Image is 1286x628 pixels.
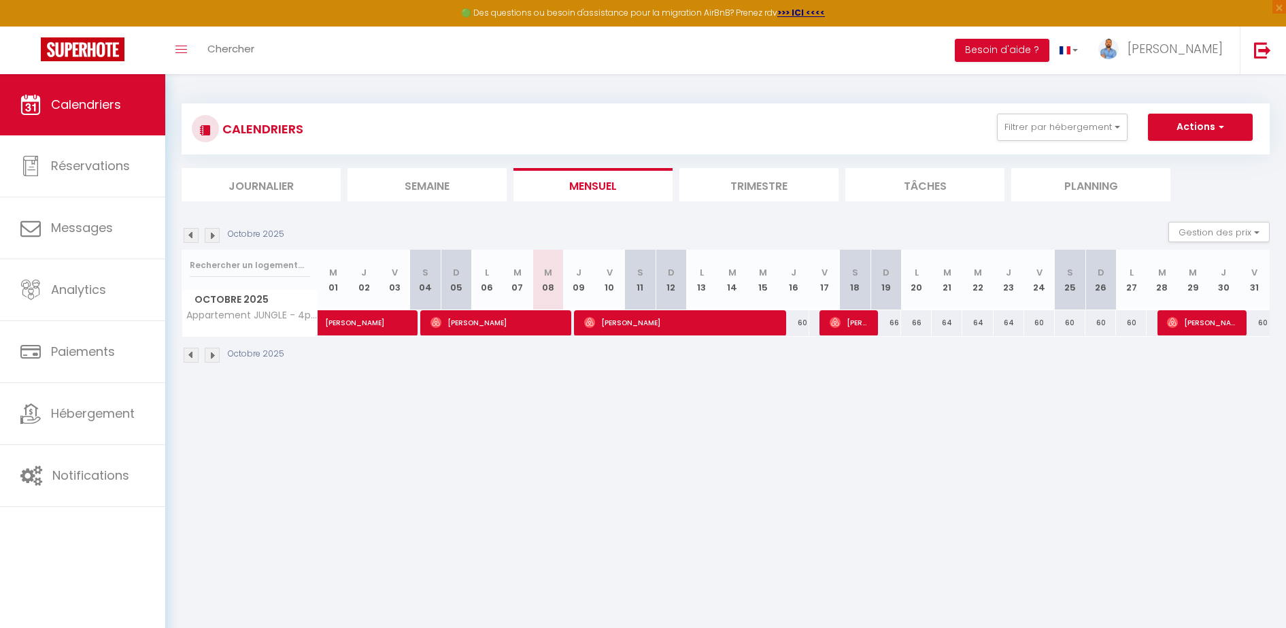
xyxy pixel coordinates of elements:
[1148,114,1253,141] button: Actions
[190,253,310,278] input: Rechercher un logement...
[901,310,932,335] div: 66
[997,114,1128,141] button: Filtrer par hébergement
[584,310,778,335] span: [PERSON_NAME]
[679,168,839,201] li: Trimestre
[51,343,115,360] span: Paiements
[1147,250,1177,310] th: 28
[52,467,129,484] span: Notifications
[51,219,113,236] span: Messages
[228,228,284,241] p: Octobre 2025
[943,266,951,279] abbr: M
[471,250,502,310] th: 06
[51,96,121,113] span: Calendriers
[656,250,686,310] th: 12
[1254,42,1271,59] img: logout
[915,266,919,279] abbr: L
[1024,310,1055,335] div: 60
[410,250,441,310] th: 04
[1239,310,1270,335] div: 60
[513,168,673,201] li: Mensuel
[228,348,284,361] p: Octobre 2025
[1006,266,1011,279] abbr: J
[1189,266,1197,279] abbr: M
[1055,250,1085,310] th: 25
[625,250,656,310] th: 11
[955,39,1049,62] button: Besoin d'aide ?
[1158,266,1166,279] abbr: M
[1221,266,1226,279] abbr: J
[668,266,675,279] abbr: D
[901,250,932,310] th: 20
[1167,310,1238,335] span: [PERSON_NAME]
[779,250,809,310] th: 16
[532,250,563,310] th: 08
[1085,310,1116,335] div: 60
[1239,250,1270,310] th: 31
[883,266,890,279] abbr: D
[430,310,563,335] span: [PERSON_NAME]
[379,250,410,310] th: 03
[1024,250,1055,310] th: 24
[422,266,428,279] abbr: S
[1098,39,1119,59] img: ...
[717,250,747,310] th: 14
[453,266,460,279] abbr: D
[637,266,643,279] abbr: S
[1011,168,1170,201] li: Planning
[329,266,337,279] abbr: M
[1130,266,1134,279] abbr: L
[728,266,737,279] abbr: M
[759,266,767,279] abbr: M
[1085,250,1116,310] th: 26
[348,168,507,201] li: Semaine
[1168,222,1270,242] button: Gestion des prix
[822,266,828,279] abbr: V
[994,250,1024,310] th: 23
[747,250,778,310] th: 15
[594,250,625,310] th: 10
[791,266,796,279] abbr: J
[830,310,870,335] span: [PERSON_NAME]
[962,310,993,335] div: 64
[700,266,704,279] abbr: L
[564,250,594,310] th: 09
[576,266,581,279] abbr: J
[607,266,613,279] abbr: V
[1116,250,1147,310] th: 27
[219,114,303,144] h3: CALENDRIERS
[1088,27,1240,74] a: ... [PERSON_NAME]
[932,250,962,310] th: 21
[1116,310,1147,335] div: 60
[994,310,1024,335] div: 64
[974,266,982,279] abbr: M
[441,250,471,310] th: 05
[845,168,1004,201] li: Tâches
[513,266,522,279] abbr: M
[182,168,341,201] li: Journalier
[1036,266,1043,279] abbr: V
[325,303,419,329] span: [PERSON_NAME]
[779,310,809,335] div: 60
[777,7,825,18] a: >>> ICI <<<<
[318,310,349,336] a: [PERSON_NAME]
[870,310,901,335] div: 66
[962,250,993,310] th: 22
[1055,310,1085,335] div: 60
[502,250,532,310] th: 07
[686,250,717,310] th: 13
[207,42,254,56] span: Chercher
[1177,250,1208,310] th: 29
[1208,250,1239,310] th: 30
[361,266,367,279] abbr: J
[51,157,130,174] span: Réservations
[840,250,870,310] th: 18
[1067,266,1073,279] abbr: S
[1128,40,1223,57] span: [PERSON_NAME]
[809,250,840,310] th: 17
[41,37,124,61] img: Super Booking
[51,281,106,298] span: Analytics
[1098,266,1104,279] abbr: D
[349,250,379,310] th: 02
[184,310,320,320] span: Appartement JUNGLE - 4pers - SAUNA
